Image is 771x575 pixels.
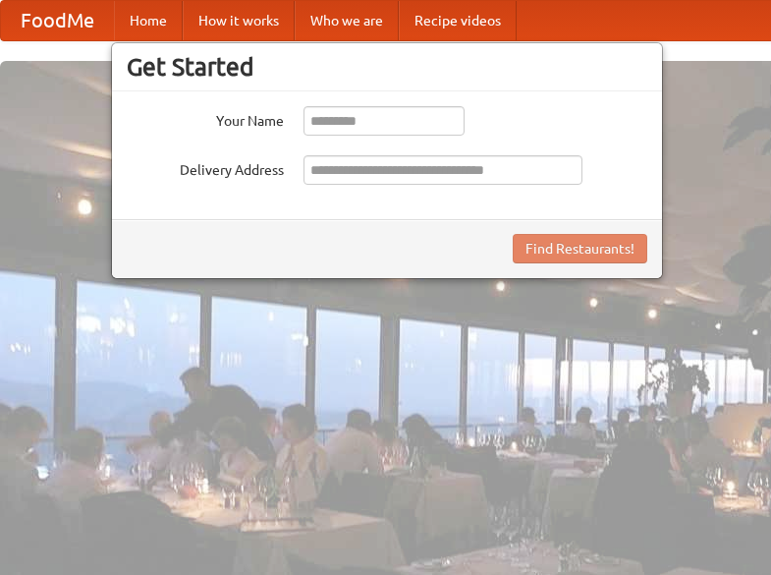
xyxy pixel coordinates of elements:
[114,1,183,40] a: Home
[1,1,114,40] a: FoodMe
[183,1,295,40] a: How it works
[399,1,517,40] a: Recipe videos
[295,1,399,40] a: Who we are
[127,52,647,82] h3: Get Started
[127,106,284,131] label: Your Name
[127,155,284,180] label: Delivery Address
[513,234,647,263] button: Find Restaurants!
